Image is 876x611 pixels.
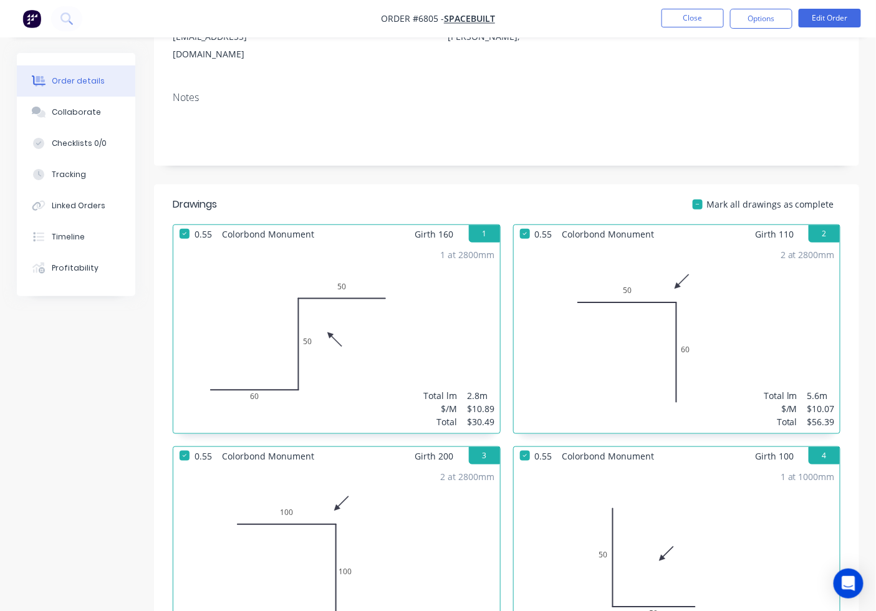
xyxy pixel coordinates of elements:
[17,65,135,97] button: Order details
[415,447,454,465] span: Girth 200
[557,447,660,465] span: Colorbond Monument
[468,389,495,402] div: 2.8m
[17,190,135,221] button: Linked Orders
[662,9,724,27] button: Close
[444,13,495,25] a: Spacebuilt
[22,9,41,28] img: Factory
[764,402,797,415] div: $/M
[424,402,458,415] div: $/M
[755,225,794,243] span: Girth 110
[807,415,835,428] div: $56.39
[468,402,495,415] div: $10.89
[52,231,85,243] div: Timeline
[190,447,217,465] span: 0.55
[52,262,99,274] div: Profitability
[781,470,835,483] div: 1 at 1000mm
[17,128,135,159] button: Checklists 0/0
[764,415,797,428] div: Total
[190,225,217,243] span: 0.55
[424,415,458,428] div: Total
[17,253,135,284] button: Profitability
[17,221,135,253] button: Timeline
[415,225,454,243] span: Girth 160
[217,447,319,465] span: Colorbond Monument
[173,243,500,433] div: 06050501 at 2800mmTotal lm$/MTotal2.8m$10.89$30.49
[424,389,458,402] div: Total lm
[381,13,444,25] span: Order #6805 -
[834,569,864,599] div: Open Intercom Messenger
[52,200,105,211] div: Linked Orders
[441,470,495,483] div: 2 at 2800mm
[173,197,217,212] div: Drawings
[52,169,86,180] div: Tracking
[799,9,861,27] button: Edit Order
[530,225,557,243] span: 0.55
[514,243,840,433] div: 050602 at 2800mmTotal lm$/MTotal5.6m$10.07$56.39
[809,447,840,464] button: 4
[217,225,319,243] span: Colorbond Monument
[173,92,840,103] div: Notes
[755,447,794,465] span: Girth 100
[557,225,660,243] span: Colorbond Monument
[468,415,495,428] div: $30.49
[781,248,835,261] div: 2 at 2800mm
[52,75,105,87] div: Order details
[764,389,797,402] div: Total lm
[441,248,495,261] div: 1 at 2800mm
[173,28,291,63] div: [EMAIL_ADDRESS][DOMAIN_NAME]
[52,138,107,149] div: Checklists 0/0
[530,447,557,465] span: 0.55
[730,9,792,29] button: Options
[17,159,135,190] button: Tracking
[807,402,835,415] div: $10.07
[469,447,500,464] button: 3
[809,225,840,243] button: 2
[807,389,835,402] div: 5.6m
[52,107,101,118] div: Collaborate
[17,97,135,128] button: Collaborate
[469,225,500,243] button: 1
[706,198,834,211] span: Mark all drawings as complete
